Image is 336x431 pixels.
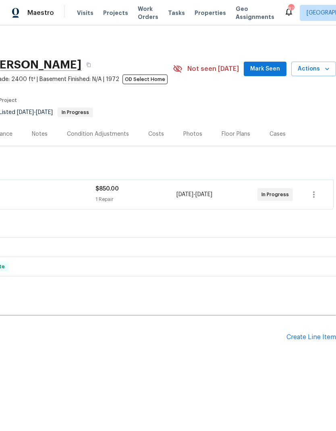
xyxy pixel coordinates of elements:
[183,130,202,138] div: Photos
[288,5,294,13] div: 87
[270,130,286,138] div: Cases
[17,110,34,115] span: [DATE]
[195,192,212,197] span: [DATE]
[222,130,250,138] div: Floor Plans
[81,58,96,72] button: Copy Address
[176,191,212,199] span: -
[58,110,92,115] span: In Progress
[195,9,226,17] span: Properties
[95,186,119,192] span: $850.00
[95,195,176,203] div: 1 Repair
[176,192,193,197] span: [DATE]
[67,130,129,138] div: Condition Adjustments
[291,62,336,77] button: Actions
[36,110,53,115] span: [DATE]
[77,9,93,17] span: Visits
[298,64,330,74] span: Actions
[138,5,158,21] span: Work Orders
[103,9,128,17] span: Projects
[286,334,336,341] div: Create Line Item
[168,10,185,16] span: Tasks
[148,130,164,138] div: Costs
[250,64,280,74] span: Mark Seen
[187,65,239,73] span: Not seen [DATE]
[17,110,53,115] span: -
[122,75,168,84] span: OD Select Home
[27,9,54,17] span: Maestro
[261,191,292,199] span: In Progress
[236,5,274,21] span: Geo Assignments
[244,62,286,77] button: Mark Seen
[32,130,48,138] div: Notes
